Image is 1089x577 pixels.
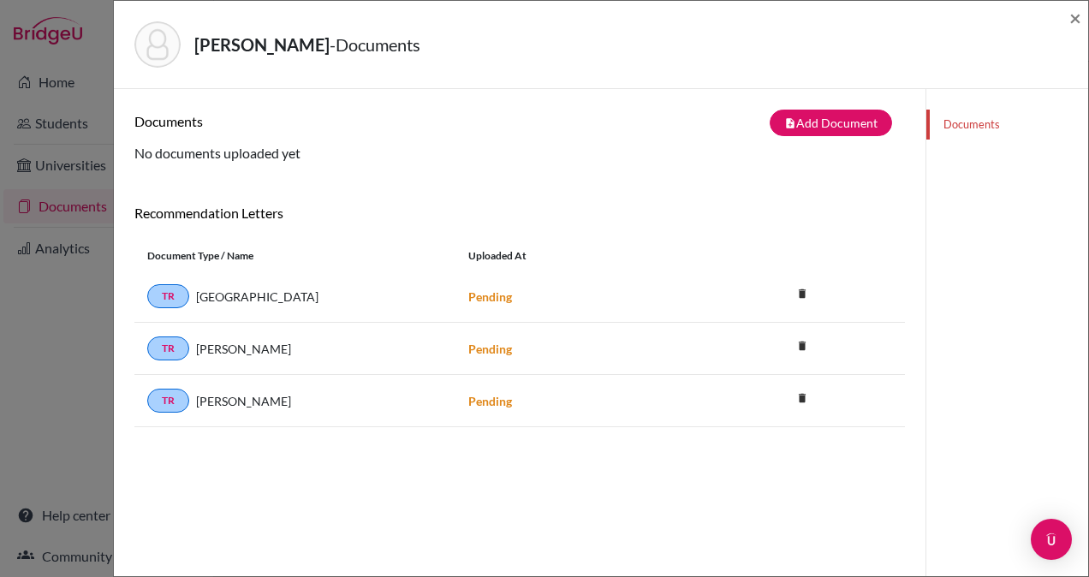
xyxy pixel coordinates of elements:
a: delete [789,388,815,411]
div: Open Intercom Messenger [1031,519,1072,560]
a: Documents [926,110,1088,140]
button: note_addAdd Document [770,110,892,136]
strong: Pending [468,289,512,304]
a: TR [147,336,189,360]
h6: Recommendation Letters [134,205,905,221]
a: TR [147,389,189,413]
i: delete [789,385,815,411]
span: [PERSON_NAME] [196,392,291,410]
strong: [PERSON_NAME] [194,34,330,55]
div: Document Type / Name [134,248,455,264]
span: - Documents [330,34,420,55]
i: note_add [784,117,796,129]
span: [GEOGRAPHIC_DATA] [196,288,318,306]
i: delete [789,333,815,359]
h6: Documents [134,113,520,129]
span: × [1069,5,1081,30]
a: delete [789,283,815,306]
i: delete [789,281,815,306]
button: Close [1069,8,1081,28]
a: TR [147,284,189,308]
div: No documents uploaded yet [134,110,905,164]
div: Uploaded at [455,248,712,264]
span: [PERSON_NAME] [196,340,291,358]
strong: Pending [468,342,512,356]
strong: Pending [468,394,512,408]
a: delete [789,336,815,359]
